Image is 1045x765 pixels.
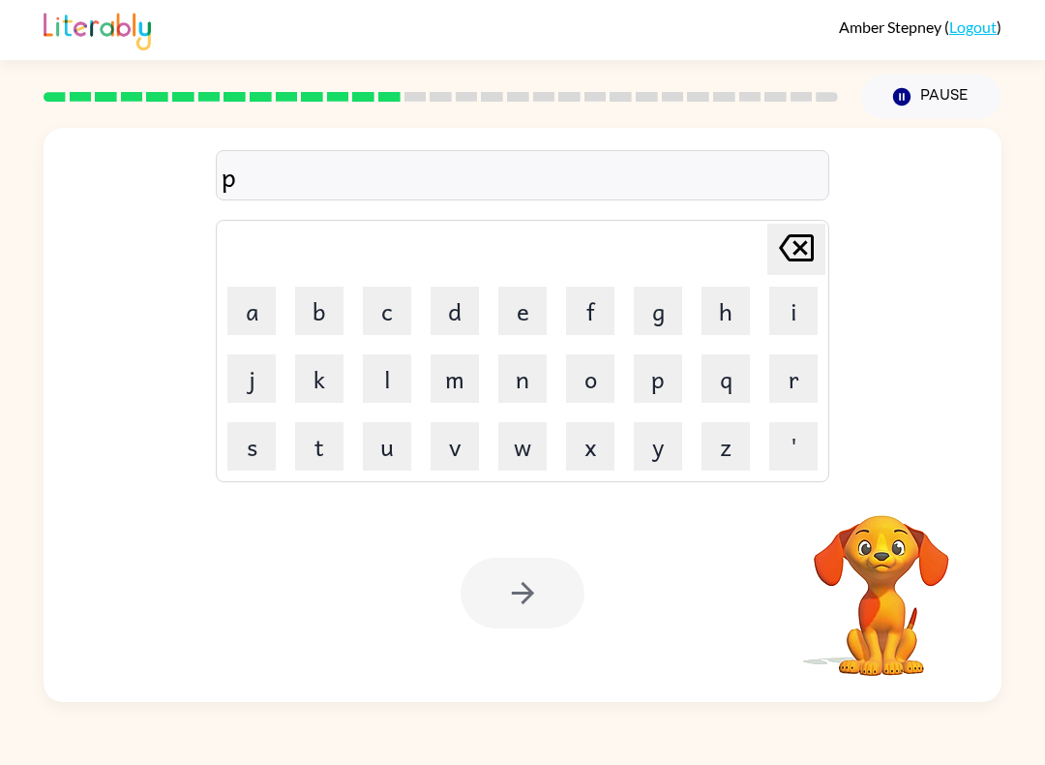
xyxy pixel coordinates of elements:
[498,422,547,471] button: w
[634,422,682,471] button: y
[295,287,343,335] button: b
[227,354,276,403] button: j
[363,287,411,335] button: c
[839,17,1001,36] div: ( )
[498,354,547,403] button: n
[702,287,750,335] button: h
[785,485,978,679] video: Your browser must support playing .mp4 files to use Literably. Please try using another browser.
[498,287,547,335] button: e
[702,354,750,403] button: q
[566,287,614,335] button: f
[431,287,479,335] button: d
[769,287,818,335] button: i
[222,156,823,197] div: p
[227,422,276,471] button: s
[634,354,682,403] button: p
[44,8,151,50] img: Literably
[295,354,343,403] button: k
[949,17,997,36] a: Logout
[769,354,818,403] button: r
[227,287,276,335] button: a
[431,354,479,403] button: m
[566,422,614,471] button: x
[769,422,818,471] button: '
[839,17,944,36] span: Amber Stepney
[702,422,750,471] button: z
[861,75,1001,119] button: Pause
[566,354,614,403] button: o
[363,354,411,403] button: l
[363,422,411,471] button: u
[431,422,479,471] button: v
[295,422,343,471] button: t
[634,287,682,335] button: g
